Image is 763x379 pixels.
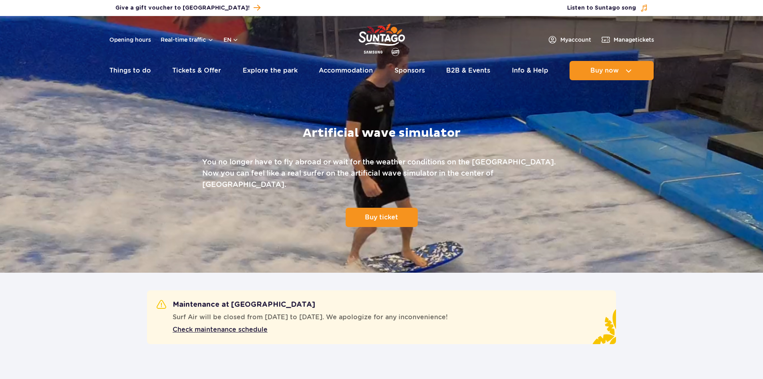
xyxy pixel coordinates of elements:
a: Give a gift voucher to [GEOGRAPHIC_DATA]! [115,2,260,13]
a: Things to do [109,61,151,80]
span: My account [560,36,591,44]
a: Check maintenance schedule [173,325,606,334]
h2: Maintenance at [GEOGRAPHIC_DATA] [157,300,315,310]
a: Sponsors [395,61,425,80]
a: Opening hours [109,36,151,44]
span: Buy now [590,67,619,74]
a: Myaccount [548,35,591,45]
span: Give a gift voucher to [GEOGRAPHIC_DATA]! [115,4,250,12]
span: Manage tickets [614,36,654,44]
button: en [223,36,239,44]
h1: Artificial wave simulator [303,126,461,140]
button: Real-time traffic [161,36,214,43]
a: Managetickets [601,35,654,45]
a: B2B & Events [446,61,490,80]
a: Tickets & Offer [172,61,221,80]
button: Buy now [570,61,654,80]
span: Buy ticket [365,213,398,221]
button: Listen to Suntago song [567,4,648,12]
span: Check maintenance schedule [173,325,268,334]
a: Accommodation [319,61,373,80]
p: You no longer have to fly abroad or wait for the weather conditions on the [GEOGRAPHIC_DATA]. Now... [202,156,561,190]
a: Info & Help [512,61,548,80]
a: Buy ticket [346,208,418,227]
span: Listen to Suntago song [567,4,636,12]
a: Park of Poland [358,20,405,57]
a: Explore the park [243,61,298,80]
span: Surf Air will be closed from [DATE] to [DATE]. We apologize for any inconvenience! [173,313,448,322]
